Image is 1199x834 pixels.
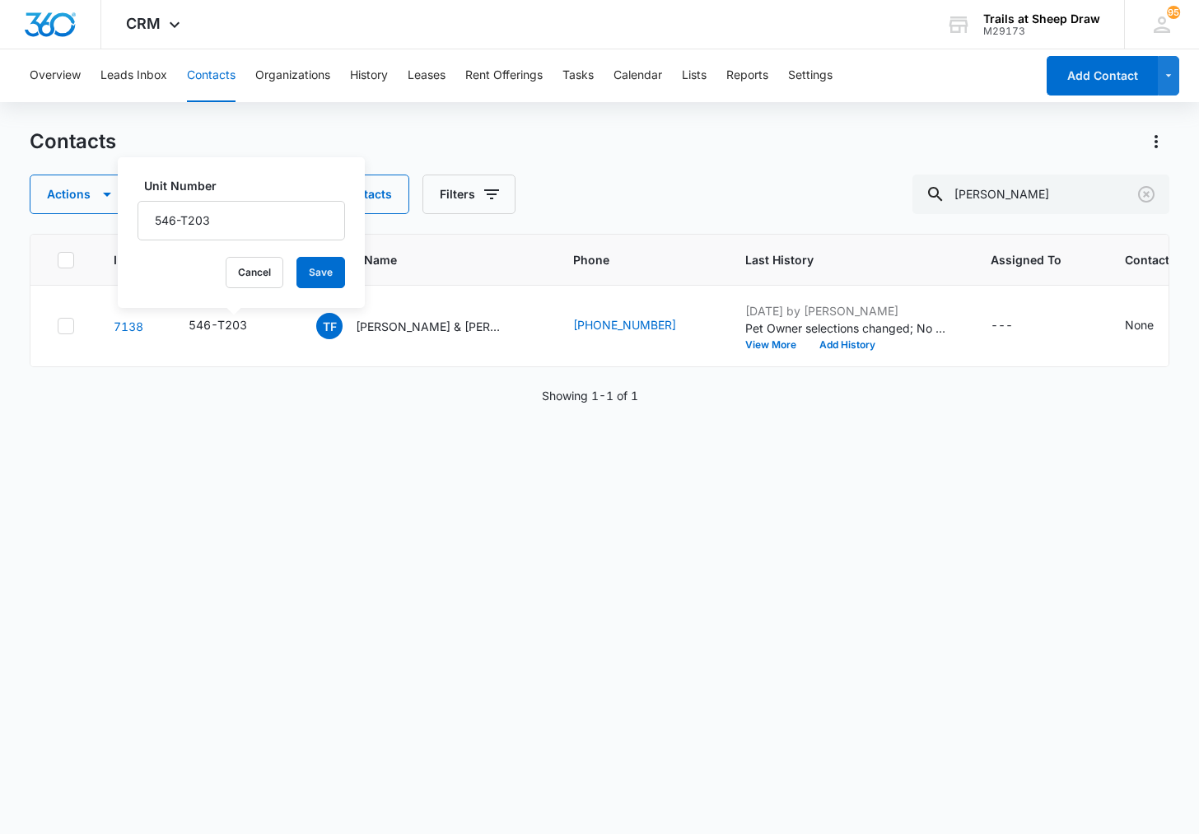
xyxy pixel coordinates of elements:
[983,12,1100,26] div: account name
[991,316,1043,336] div: Assigned To - - Select to Edit Field
[138,201,345,240] input: Unit Number
[1125,316,1183,336] div: Contact Type - None - Select to Edit Field
[350,49,388,102] button: History
[1133,181,1159,207] button: Clear
[562,49,594,102] button: Tasks
[613,49,662,102] button: Calendar
[1047,56,1158,96] button: Add Contact
[983,26,1100,37] div: account id
[408,49,446,102] button: Leases
[316,313,343,339] span: TF
[356,318,504,335] p: [PERSON_NAME] & [PERSON_NAME]
[1125,316,1154,333] div: None
[126,15,161,32] span: CRM
[808,340,887,350] button: Add History
[745,319,951,337] p: Pet Owner selections changed; No was added.
[226,257,283,288] button: Cancel
[187,49,236,102] button: Contacts
[682,49,707,102] button: Lists
[788,49,833,102] button: Settings
[100,49,167,102] button: Leads Inbox
[144,177,352,194] label: Unit Number
[991,316,1013,336] div: ---
[573,251,682,268] span: Phone
[1167,6,1180,19] div: notifications count
[296,257,345,288] button: Save
[30,175,131,214] button: Actions
[745,251,927,268] span: Last History
[542,387,638,404] p: Showing 1-1 of 1
[745,340,808,350] button: View More
[30,49,81,102] button: Overview
[912,175,1169,214] input: Search Contacts
[255,49,330,102] button: Organizations
[422,175,516,214] button: Filters
[573,316,706,336] div: Phone - (970) 821-6800 - Select to Edit Field
[1167,6,1180,19] span: 95
[114,319,143,333] a: Navigate to contact details page for Tanner Fabrizius & Isabella Haagenson
[316,313,534,339] div: Contact Name - Tanner Fabrizius & Isabella Haagenson - Select to Edit Field
[189,316,247,333] div: 546-T203
[726,49,768,102] button: Reports
[465,49,543,102] button: Rent Offerings
[1143,128,1169,155] button: Actions
[573,316,676,333] a: [PHONE_NUMBER]
[316,251,510,268] span: Contact Name
[745,302,951,319] p: [DATE] by [PERSON_NAME]
[991,251,1061,268] span: Assigned To
[30,129,116,154] h1: Contacts
[189,316,277,336] div: Unit Number - 546-T203 - Select to Edit Field
[114,251,125,268] span: ID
